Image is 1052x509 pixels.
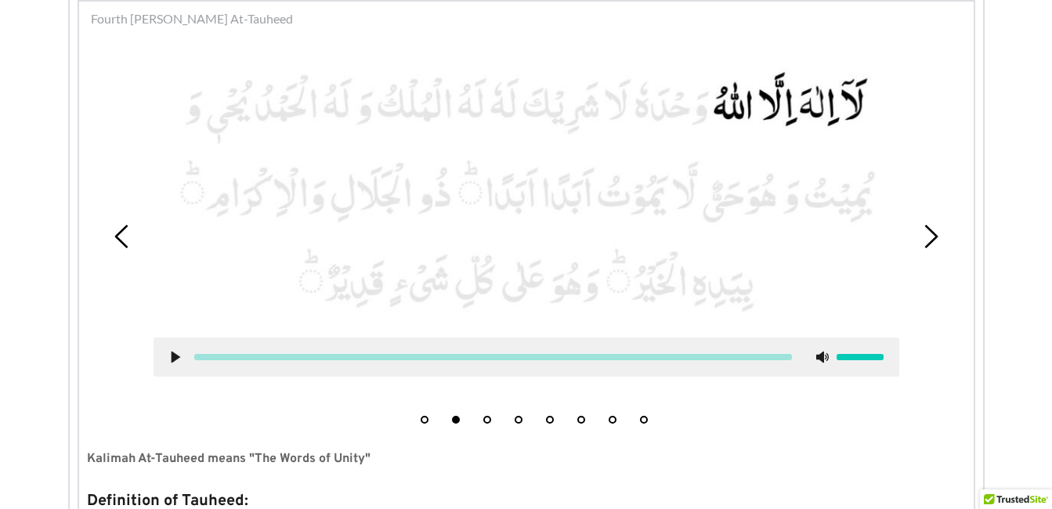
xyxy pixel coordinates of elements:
[87,451,371,467] strong: Kalimah At-Tauheed means "The Words of Unity"
[577,416,585,424] button: 6 of 8
[91,9,293,28] span: Fourth [PERSON_NAME] At-Tauheed
[452,416,460,424] button: 2 of 8
[515,416,522,424] button: 4 of 8
[546,416,554,424] button: 5 of 8
[483,416,491,424] button: 3 of 8
[421,416,428,424] button: 1 of 8
[609,416,616,424] button: 7 of 8
[640,416,648,424] button: 8 of 8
